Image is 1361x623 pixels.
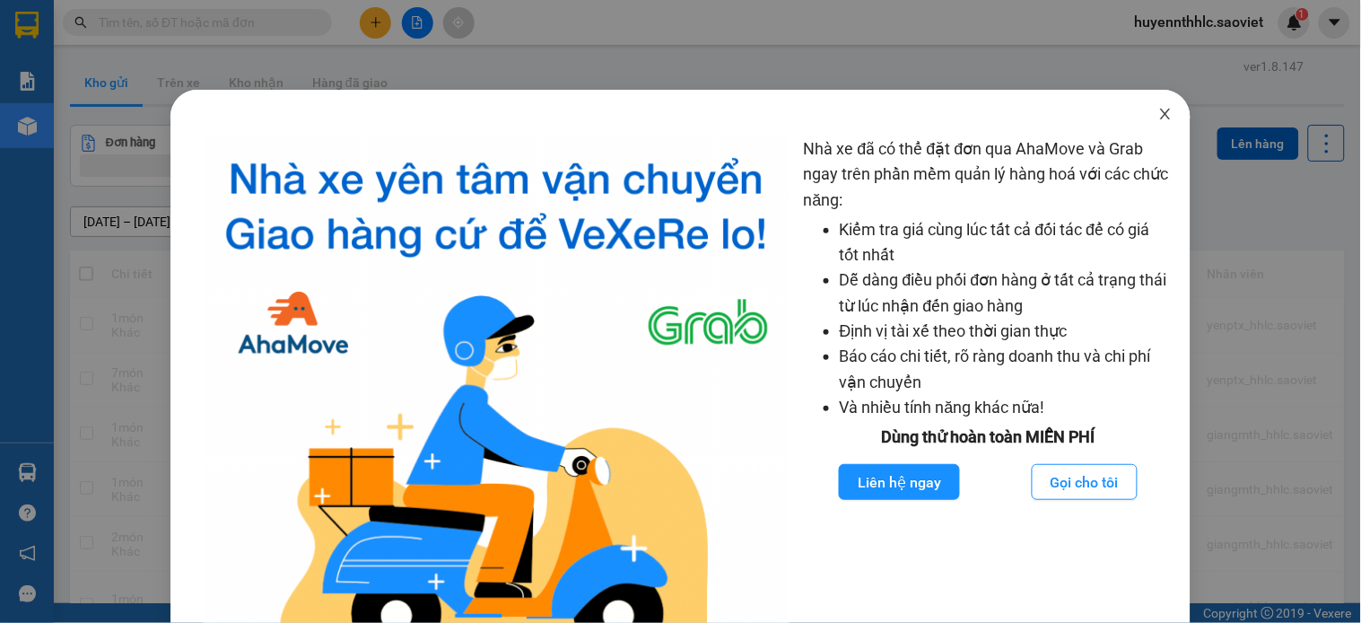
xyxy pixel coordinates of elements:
li: Định vị tài xế theo thời gian thực [840,319,1173,344]
li: Báo cáo chi tiết, rõ ràng doanh thu và chi phí vận chuyển [840,344,1173,395]
button: Liên hệ ngay [839,464,960,500]
span: close [1158,107,1173,121]
li: Và nhiều tính năng khác nữa! [840,395,1173,420]
span: Liên hệ ngay [858,471,941,494]
span: Gọi cho tôi [1051,471,1119,494]
div: Dùng thử hoàn toàn MIỄN PHÍ [804,425,1173,450]
li: Dễ dàng điều phối đơn hàng ở tất cả trạng thái từ lúc nhận đến giao hàng [840,268,1173,319]
button: Close [1140,90,1191,140]
button: Gọi cho tôi [1032,464,1138,500]
li: Kiểm tra giá cùng lúc tất cả đối tác để có giá tốt nhất [840,217,1173,268]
